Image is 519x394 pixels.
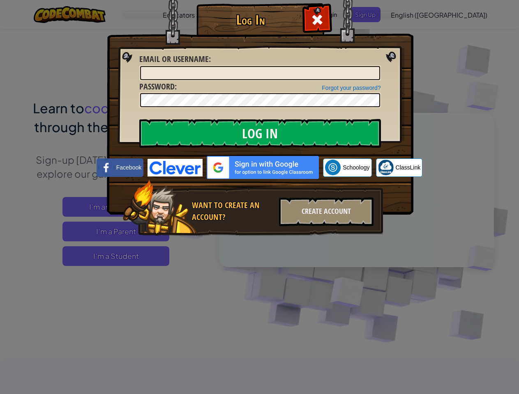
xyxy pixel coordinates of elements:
[139,119,381,148] input: Log In
[139,53,209,64] span: Email or Username
[343,163,369,172] span: Schoology
[325,160,341,175] img: schoology.png
[279,197,374,226] div: Create Account
[396,163,421,172] span: ClassLink
[139,53,211,65] label: :
[139,81,175,92] span: Password
[207,156,319,179] img: gplus_sso_button2.svg
[192,199,274,223] div: Want to create an account?
[198,13,303,27] h1: Log In
[148,159,203,176] img: clever-logo-blue.png
[378,160,394,175] img: classlink-logo-small.png
[322,85,381,91] a: Forgot your password?
[99,160,114,175] img: facebook_small.png
[139,81,177,93] label: :
[116,163,141,172] span: Facebook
